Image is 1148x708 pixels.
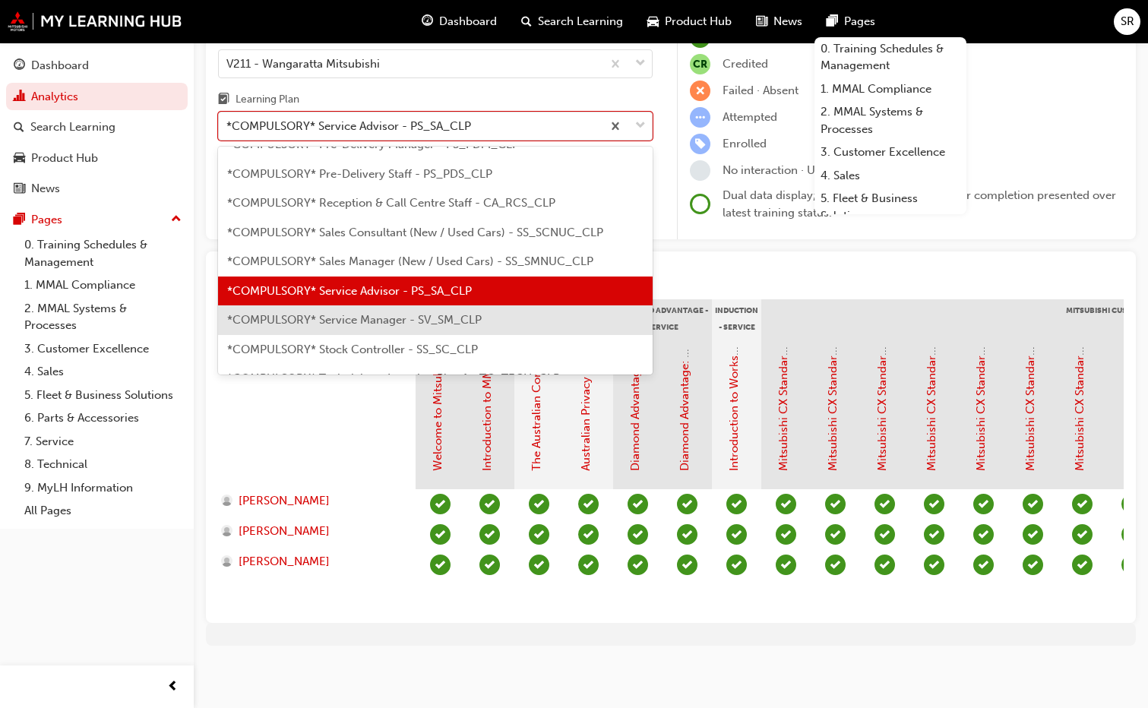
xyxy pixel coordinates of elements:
[227,254,593,268] span: *COMPULSORY* Sales Manager (New / Used Cars) - SS_SMNUC_CLP
[776,555,796,575] span: learningRecordVerb_PASS-icon
[1072,555,1093,575] span: learningRecordVerb_PASS-icon
[690,81,710,101] span: learningRecordVerb_FAIL-icon
[635,54,646,74] span: down-icon
[430,494,451,514] span: learningRecordVerb_COMPLETE-icon
[744,6,814,37] a: news-iconNews
[18,297,188,337] a: 2. MMAL Systems & Processes
[6,175,188,203] a: News
[723,137,767,150] span: Enrolled
[628,555,648,575] span: learningRecordVerb_PASS-icon
[678,273,691,471] a: Diamond Advantage: Service Training
[825,555,846,575] span: learningRecordVerb_PASS-icon
[776,494,796,514] span: learningRecordVerb_PASS-icon
[1023,555,1043,575] span: learningRecordVerb_PASS-icon
[18,430,188,454] a: 7. Service
[14,182,25,196] span: news-icon
[628,283,642,471] a: Diamond Advantage: Fundamentals
[726,524,747,545] span: learningRecordVerb_PASS-icon
[776,524,796,545] span: learningRecordVerb_PASS-icon
[677,555,697,575] span: learningRecordVerb_PASS-icon
[628,524,648,545] span: learningRecordVerb_PASS-icon
[6,113,188,141] a: Search Learning
[665,13,732,30] span: Product Hub
[924,494,944,514] span: learningRecordVerb_PASS-icon
[236,92,299,107] div: Learning Plan
[6,83,188,111] a: Analytics
[227,343,478,356] span: *COMPULSORY* Stock Controller - SS_SC_CLP
[578,494,599,514] span: learningRecordVerb_PASS-icon
[578,555,599,575] span: learningRecordVerb_PASS-icon
[635,6,744,37] a: car-iconProduct Hub
[635,116,646,136] span: down-icon
[31,211,62,229] div: Pages
[814,6,887,37] a: pages-iconPages
[647,12,659,31] span: car-icon
[756,12,767,31] span: news-icon
[1121,524,1142,545] span: learningRecordVerb_PASS-icon
[221,553,401,571] a: [PERSON_NAME]
[18,273,188,297] a: 1. MMAL Compliance
[6,144,188,172] a: Product Hub
[14,90,25,104] span: chart-icon
[218,93,229,107] span: learningplan-icon
[18,384,188,407] a: 5. Fleet & Business Solutions
[814,37,966,77] a: 0. Training Schedules & Management
[1114,8,1140,35] button: SR
[410,6,509,37] a: guage-iconDashboard
[227,313,482,327] span: *COMPULSORY* Service Manager - SV_SM_CLP
[578,524,599,545] span: learningRecordVerb_PASS-icon
[14,152,25,166] span: car-icon
[613,299,712,337] div: Diamond Advantage - Service
[973,555,994,575] span: learningRecordVerb_PASS-icon
[6,52,188,80] a: Dashboard
[1121,555,1142,575] span: learningRecordVerb_PASS-icon
[226,118,471,135] div: *COMPULSORY* Service Advisor - PS_SA_CLP
[6,206,188,234] button: Pages
[227,167,492,181] span: *COMPULSORY* Pre-Delivery Staff - PS_PDS_CLP
[31,57,89,74] div: Dashboard
[30,119,115,136] div: Search Learning
[814,164,966,188] a: 4. Sales
[14,213,25,227] span: pages-icon
[874,524,895,545] span: learningRecordVerb_PASS-icon
[239,553,330,571] span: [PERSON_NAME]
[479,555,500,575] span: learningRecordVerb_PASS-icon
[18,360,188,384] a: 4. Sales
[827,12,838,31] span: pages-icon
[167,678,179,697] span: prev-icon
[825,524,846,545] span: learningRecordVerb_PASS-icon
[529,555,549,575] span: learningRecordVerb_PASS-icon
[422,12,433,31] span: guage-icon
[874,494,895,514] span: learningRecordVerb_PASS-icon
[726,555,747,575] span: learningRecordVerb_PASS-icon
[221,523,401,540] a: [PERSON_NAME]
[430,524,451,545] span: learningRecordVerb_COMPLETE-icon
[18,476,188,500] a: 9. MyLH Information
[6,49,188,206] button: DashboardAnalyticsSearch LearningProduct HubNews
[14,121,24,134] span: search-icon
[723,188,1116,220] span: Dual data display; a green ring indicates a prior completion presented over latest training status.
[677,524,697,545] span: learningRecordVerb_PASS-icon
[221,492,401,510] a: [PERSON_NAME]
[239,523,330,540] span: [PERSON_NAME]
[1023,524,1043,545] span: learningRecordVerb_PASS-icon
[8,11,182,31] img: mmal
[479,494,500,514] span: learningRecordVerb_PASS-icon
[814,100,966,141] a: 2. MMAL Systems & Processes
[18,406,188,430] a: 6. Parts & Accessories
[1072,524,1093,545] span: learningRecordVerb_PASS-icon
[226,55,380,72] div: V211 - Wangaratta Mitsubishi
[31,150,98,167] div: Product Hub
[726,494,747,514] span: learningRecordVerb_PASS-icon
[814,187,966,227] a: 5. Fleet & Business Solutions
[690,107,710,128] span: learningRecordVerb_ATTEMPT-icon
[628,494,648,514] span: learningRecordVerb_PASS-icon
[690,160,710,181] span: learningRecordVerb_NONE-icon
[1072,494,1093,514] span: learningRecordVerb_PASS-icon
[479,524,500,545] span: learningRecordVerb_PASS-icon
[690,54,710,74] span: null-icon
[538,13,623,30] span: Search Learning
[227,196,555,210] span: *COMPULSORY* Reception & Call Centre Staff - CA_RCS_CLP
[1023,494,1043,514] span: learningRecordVerb_PASS-icon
